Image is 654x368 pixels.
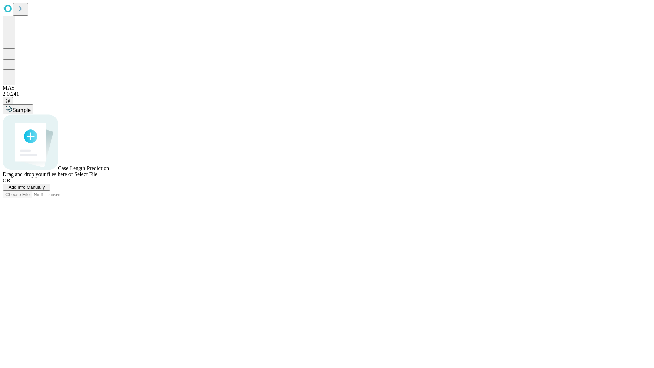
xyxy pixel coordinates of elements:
span: @ [5,98,10,103]
span: Add Info Manually [9,185,45,190]
div: MAY [3,85,651,91]
button: Sample [3,104,33,114]
button: @ [3,97,13,104]
span: Drag and drop your files here or [3,171,73,177]
button: Add Info Manually [3,184,50,191]
span: Case Length Prediction [58,165,109,171]
span: Select File [74,171,97,177]
div: 2.0.241 [3,91,651,97]
span: Sample [12,107,31,113]
span: OR [3,178,10,183]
